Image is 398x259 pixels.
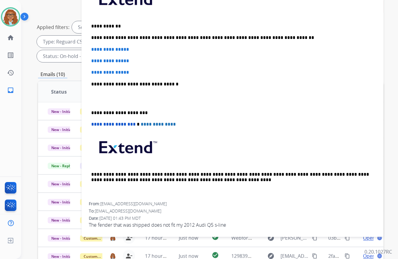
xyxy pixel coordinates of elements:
[80,108,119,115] span: Customer Support
[37,50,119,62] div: Status: On-hold - Customer
[364,248,392,255] p: 0.20.1027RC
[110,253,115,259] img: agent-avatar
[125,234,133,241] mat-icon: person_remove
[312,235,317,241] mat-icon: content_copy
[95,208,161,214] span: [EMAIL_ADDRESS][DOMAIN_NAME]
[99,215,141,221] span: [DATE] 01:43 PM MDT
[89,215,376,221] div: Date:
[7,87,14,94] mat-icon: inbox
[80,145,119,151] span: Customer Support
[51,88,67,95] span: Status
[100,201,167,206] span: [EMAIL_ADDRESS][DOMAIN_NAME]
[267,234,274,241] mat-icon: explore
[345,235,350,241] mat-icon: content_copy
[80,126,119,133] span: Customer Support
[80,181,119,187] span: Customer Support
[48,199,76,205] span: New - Initial
[212,233,219,241] mat-icon: check_circle
[7,52,14,59] mat-icon: list_alt
[80,235,119,241] span: Customer Support
[80,217,119,223] span: Customer Support
[48,181,76,187] span: New - Initial
[312,253,317,259] mat-icon: content_copy
[38,71,67,78] p: Emails (10)
[89,208,376,214] div: To:
[7,34,14,41] mat-icon: home
[89,221,376,229] span: The fender that was shipped does not fit my 2012 Audi Q5 s-line
[179,235,198,241] span: Just now
[80,199,119,205] span: Customer Support
[48,126,76,133] span: New - Initial
[48,108,76,115] span: New - Initial
[110,235,115,241] img: agent-avatar
[48,163,75,169] span: New - Reply
[281,234,309,241] span: [PERSON_NAME][EMAIL_ADDRESS][PERSON_NAME][DOMAIN_NAME]
[48,235,76,241] span: New - Initial
[80,163,108,169] span: Reguard CS
[363,234,376,241] span: Open
[377,253,382,259] mat-icon: language
[37,36,97,48] div: Type: Reguard CS
[145,235,175,241] span: 17 hours ago
[377,235,382,241] mat-icon: language
[212,251,219,259] mat-icon: check_circle
[7,69,14,76] mat-icon: history
[89,201,376,207] div: From:
[48,145,76,151] span: New - Initial
[72,21,125,33] div: Selected agents: 1
[37,24,69,31] p: Applied filters:
[345,253,350,259] mat-icon: content_copy
[48,217,76,223] span: New - Initial
[2,8,19,25] img: avatar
